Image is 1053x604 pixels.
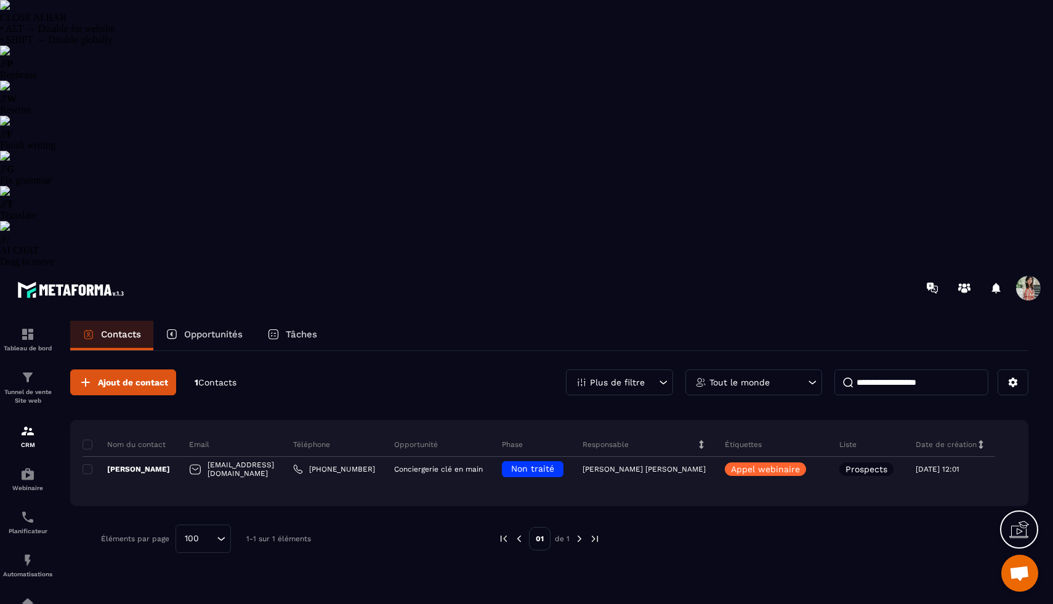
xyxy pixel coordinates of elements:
[845,465,887,473] p: Prospects
[20,510,35,525] img: scheduler
[3,501,52,544] a: schedulerschedulerPlanificateur
[101,534,169,543] p: Éléments par page
[3,441,52,448] p: CRM
[731,465,800,473] p: Appel webinaire
[3,457,52,501] a: automationsautomationsWebinaire
[180,532,203,546] span: 100
[293,464,375,474] a: [PHONE_NUMBER]
[189,440,209,449] p: Email
[590,378,645,387] p: Plus de filtre
[20,327,35,342] img: formation
[3,361,52,414] a: formationformationTunnel de vente Site web
[98,376,168,389] span: Ajout de contact
[502,440,523,449] p: Phase
[101,329,141,340] p: Contacts
[3,528,52,534] p: Planificateur
[916,465,959,473] p: [DATE] 12:01
[293,440,330,449] p: Téléphone
[555,534,570,544] p: de 1
[589,533,600,544] img: next
[20,553,35,568] img: automations
[529,527,551,550] p: 01
[83,440,166,449] p: Nom du contact
[498,533,509,544] img: prev
[246,534,311,543] p: 1-1 sur 1 éléments
[255,321,329,350] a: Tâches
[20,370,35,385] img: formation
[1001,555,1038,592] div: Ouvrir le chat
[203,532,214,546] input: Search for option
[583,440,629,449] p: Responsable
[70,321,153,350] a: Contacts
[394,440,438,449] p: Opportunité
[198,377,236,387] span: Contacts
[3,345,52,352] p: Tableau de bord
[3,544,52,587] a: automationsautomationsAutomatisations
[184,329,243,340] p: Opportunités
[195,377,236,389] p: 1
[574,533,585,544] img: next
[3,318,52,361] a: formationformationTableau de bord
[709,378,770,387] p: Tout le monde
[83,464,170,474] p: [PERSON_NAME]
[511,464,554,473] span: Non traité
[286,329,317,340] p: Tâches
[20,467,35,481] img: automations
[916,440,977,449] p: Date de création
[17,278,128,301] img: logo
[3,388,52,405] p: Tunnel de vente Site web
[3,414,52,457] a: formationformationCRM
[3,485,52,491] p: Webinaire
[394,465,483,473] p: Conciergerie clé en main
[3,571,52,578] p: Automatisations
[70,369,176,395] button: Ajout de contact
[175,525,231,553] div: Search for option
[725,440,762,449] p: Étiquettes
[153,321,255,350] a: Opportunités
[514,533,525,544] img: prev
[583,465,706,473] p: [PERSON_NAME] [PERSON_NAME]
[20,424,35,438] img: formation
[839,440,857,449] p: Liste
